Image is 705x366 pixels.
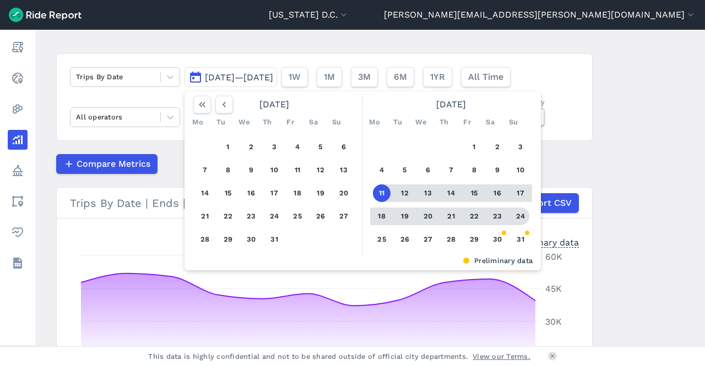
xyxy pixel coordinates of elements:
[312,207,329,225] button: 26
[442,207,460,225] button: 21
[442,231,460,248] button: 28
[396,207,414,225] button: 19
[269,8,349,21] button: [US_STATE] D.C.
[212,113,230,131] div: Tu
[305,113,322,131] div: Sa
[8,192,28,211] a: Areas
[419,161,437,179] button: 6
[335,161,352,179] button: 13
[419,231,437,248] button: 27
[512,161,529,179] button: 10
[328,113,345,131] div: Su
[265,231,283,248] button: 31
[442,184,460,202] button: 14
[219,207,237,225] button: 22
[387,67,414,87] button: 6M
[423,67,452,87] button: 1YR
[242,231,260,248] button: 30
[465,138,483,156] button: 1
[219,231,237,248] button: 29
[189,96,360,113] div: [DATE]
[219,161,237,179] button: 8
[366,96,536,113] div: [DATE]
[394,70,407,84] span: 6M
[522,196,572,210] span: Export CSV
[489,207,506,225] button: 23
[396,231,414,248] button: 26
[461,67,511,87] button: All Time
[8,130,28,150] a: Analyze
[366,113,383,131] div: Mo
[458,113,476,131] div: Fr
[489,184,506,202] button: 16
[473,351,530,362] a: View our Terms.
[396,184,414,202] button: 12
[242,207,260,225] button: 23
[384,8,696,21] button: [PERSON_NAME][EMAIL_ADDRESS][PERSON_NAME][DOMAIN_NAME]
[465,207,483,225] button: 22
[235,113,253,131] div: We
[389,113,406,131] div: Tu
[335,138,352,156] button: 6
[489,161,506,179] button: 9
[373,231,391,248] button: 25
[196,231,214,248] button: 28
[56,154,158,174] button: Compare Metrics
[505,113,522,131] div: Su
[289,138,306,156] button: 4
[489,138,506,156] button: 2
[196,207,214,225] button: 21
[265,161,283,179] button: 10
[442,161,460,179] button: 7
[512,207,529,225] button: 24
[335,207,352,225] button: 27
[419,207,437,225] button: 20
[508,236,579,248] div: Preliminary data
[430,70,445,84] span: 1YR
[545,283,562,294] tspan: 45K
[289,184,306,202] button: 18
[8,68,28,88] a: Realtime
[265,184,283,202] button: 17
[189,113,207,131] div: Mo
[396,161,414,179] button: 5
[265,138,283,156] button: 3
[312,161,329,179] button: 12
[8,37,28,57] a: Report
[419,184,437,202] button: 13
[9,8,82,22] img: Ride Report
[219,138,237,156] button: 1
[465,231,483,248] button: 29
[335,184,352,202] button: 20
[373,161,391,179] button: 4
[70,193,579,213] div: Trips By Date | Ends | [US_STATE][GEOGRAPHIC_DATA] Limits
[468,70,503,84] span: All Time
[412,113,430,131] div: We
[465,161,483,179] button: 8
[512,231,529,248] button: 31
[312,138,329,156] button: 5
[289,161,306,179] button: 11
[193,255,533,266] div: Preliminary data
[8,161,28,181] a: Policy
[312,184,329,202] button: 19
[77,157,150,171] span: Compare Metrics
[435,113,453,131] div: Th
[373,184,391,202] button: 11
[324,70,335,84] span: 1M
[545,252,562,262] tspan: 60K
[8,253,28,273] a: Datasets
[196,161,214,179] button: 7
[258,113,276,131] div: Th
[281,67,308,87] button: 1W
[489,231,506,248] button: 30
[205,72,273,83] span: [DATE]—[DATE]
[545,316,562,327] tspan: 30K
[373,207,391,225] button: 18
[289,70,301,84] span: 1W
[8,222,28,242] a: Health
[242,161,260,179] button: 9
[512,138,529,156] button: 3
[512,184,529,202] button: 17
[281,113,299,131] div: Fr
